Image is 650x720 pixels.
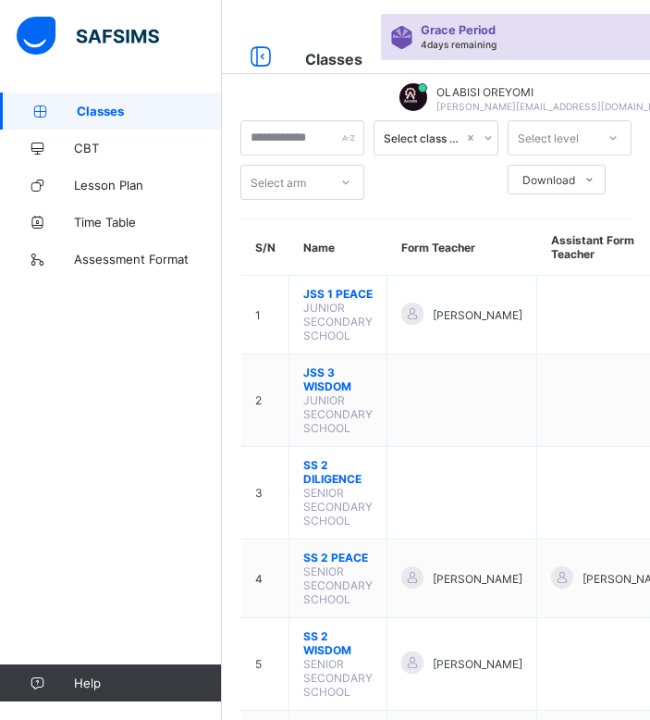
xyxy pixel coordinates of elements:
[421,39,497,50] span: 4 days remaining
[303,565,373,606] span: SENIOR SECONDARY SCHOOL
[74,178,222,192] span: Lesson Plan
[74,141,222,155] span: CBT
[74,215,222,230] span: Time Table
[74,252,222,267] span: Assessment Format
[303,657,373,699] span: SENIOR SECONDARY SCHOOL
[433,657,522,671] span: [PERSON_NAME]
[241,219,289,276] th: S/N
[387,219,537,276] th: Form Teacher
[303,486,373,528] span: SENIOR SECONDARY SCHOOL
[303,393,373,435] span: JUNIOR SECONDARY SCHOOL
[390,26,413,49] img: sticker-purple.71386a28dfed39d6af7621340158ba97.svg
[303,301,373,342] span: JUNIOR SECONDARY SCHOOL
[77,104,222,118] span: Classes
[303,458,373,486] span: SS 2 DILIGENCE
[303,366,373,393] span: JSS 3 WISDOM
[17,17,159,56] img: safsims
[421,23,496,37] span: Grace Period
[241,618,289,711] td: 5
[433,308,522,322] span: [PERSON_NAME]
[289,219,387,276] th: Name
[241,447,289,540] td: 3
[74,676,221,690] span: Help
[303,287,373,301] span: JSS 1 PEACE
[303,551,373,565] span: SS 2 PEACE
[241,354,289,447] td: 2
[251,165,306,200] div: Select arm
[384,131,463,145] div: Select class section
[305,50,362,68] span: Classes
[303,629,373,657] span: SS 2 WISDOM
[433,572,522,586] span: [PERSON_NAME]
[518,120,579,155] div: Select level
[241,540,289,618] td: 4
[241,276,289,354] td: 1
[522,173,575,187] span: Download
